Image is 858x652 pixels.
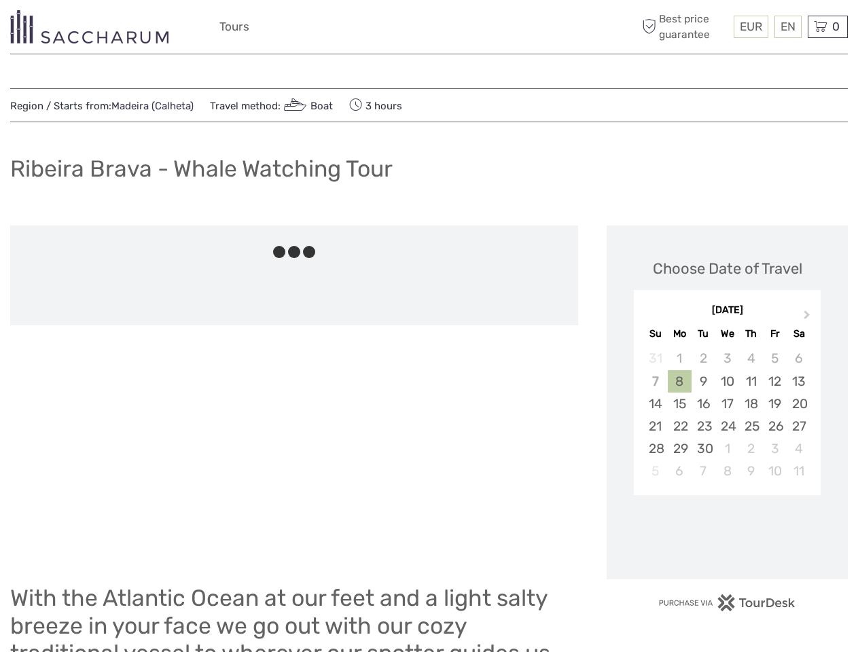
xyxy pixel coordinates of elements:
div: Choose Friday, October 3rd, 2025 [763,437,787,460]
span: Travel method: [210,96,333,115]
div: Mo [668,325,692,343]
div: Tu [692,325,715,343]
div: Choose Saturday, September 13th, 2025 [787,370,810,393]
img: PurchaseViaTourDesk.png [658,594,796,611]
div: Not available Friday, September 5th, 2025 [763,347,787,369]
div: Choose Wednesday, September 24th, 2025 [715,415,739,437]
a: Boat [281,100,333,112]
a: Tours [219,17,249,37]
div: Choose Sunday, September 14th, 2025 [643,393,667,415]
div: Choose Saturday, October 11th, 2025 [787,460,810,482]
div: Choose Tuesday, September 23rd, 2025 [692,415,715,437]
div: Loading... [723,530,732,539]
div: Choose Wednesday, October 1st, 2025 [715,437,739,460]
div: Choose Friday, October 10th, 2025 [763,460,787,482]
div: Choose Saturday, September 20th, 2025 [787,393,810,415]
div: month 2025-09 [638,347,816,482]
div: Choose Sunday, September 21st, 2025 [643,415,667,437]
div: Su [643,325,667,343]
div: Not available Saturday, September 6th, 2025 [787,347,810,369]
a: Madeira (Calheta) [111,100,194,112]
button: Next Month [798,307,819,329]
div: Th [739,325,763,343]
div: Choose Tuesday, September 16th, 2025 [692,393,715,415]
div: Choose Friday, September 19th, 2025 [763,393,787,415]
div: Not available Tuesday, September 2nd, 2025 [692,347,715,369]
div: Choose Monday, October 6th, 2025 [668,460,692,482]
div: Not available Thursday, September 4th, 2025 [739,347,763,369]
span: EUR [740,20,762,33]
div: We [715,325,739,343]
div: Fr [763,325,787,343]
div: Not available Sunday, August 31st, 2025 [643,347,667,369]
div: Not available Monday, September 1st, 2025 [668,347,692,369]
div: Not available Wednesday, September 3rd, 2025 [715,347,739,369]
div: Sa [787,325,810,343]
div: Choose Date of Travel [653,258,802,279]
div: Choose Thursday, October 9th, 2025 [739,460,763,482]
div: Not available Sunday, October 5th, 2025 [643,460,667,482]
div: Choose Thursday, September 25th, 2025 [739,415,763,437]
div: Not available Sunday, September 7th, 2025 [643,370,667,393]
div: Choose Monday, September 8th, 2025 [668,370,692,393]
span: 0 [830,20,842,33]
div: Choose Saturday, September 27th, 2025 [787,415,810,437]
div: Choose Friday, September 12th, 2025 [763,370,787,393]
div: Choose Monday, September 22nd, 2025 [668,415,692,437]
div: Choose Wednesday, September 17th, 2025 [715,393,739,415]
img: 3281-7c2c6769-d4eb-44b0-bed6-48b5ed3f104e_logo_small.png [10,10,168,43]
div: Choose Friday, September 26th, 2025 [763,415,787,437]
div: Choose Thursday, September 11th, 2025 [739,370,763,393]
span: 3 hours [349,96,402,115]
div: Choose Tuesday, October 7th, 2025 [692,460,715,482]
div: Choose Wednesday, September 10th, 2025 [715,370,739,393]
div: Choose Sunday, September 28th, 2025 [643,437,667,460]
div: Choose Saturday, October 4th, 2025 [787,437,810,460]
div: Choose Tuesday, September 9th, 2025 [692,370,715,393]
div: Choose Tuesday, September 30th, 2025 [692,437,715,460]
div: Choose Thursday, October 2nd, 2025 [739,437,763,460]
div: [DATE] [634,304,821,318]
span: Region / Starts from: [10,99,194,113]
div: Choose Thursday, September 18th, 2025 [739,393,763,415]
span: Best price guarantee [639,12,730,41]
div: EN [774,16,802,38]
div: Choose Wednesday, October 8th, 2025 [715,460,739,482]
div: Choose Monday, September 15th, 2025 [668,393,692,415]
div: Choose Monday, September 29th, 2025 [668,437,692,460]
h1: Ribeira Brava - Whale Watching Tour [10,155,393,183]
